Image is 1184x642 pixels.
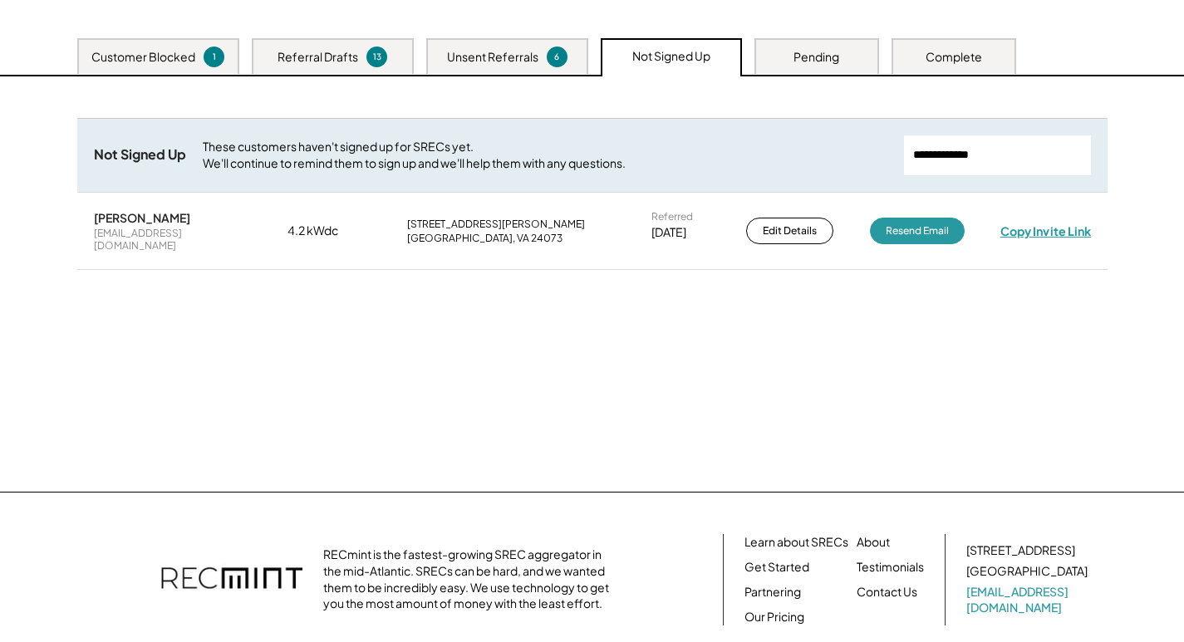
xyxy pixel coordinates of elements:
[966,584,1091,616] a: [EMAIL_ADDRESS][DOMAIN_NAME]
[651,210,693,223] div: Referred
[744,559,809,576] a: Get Started
[926,49,982,66] div: Complete
[870,218,965,244] button: Resend Email
[447,49,538,66] div: Unsent Referrals
[278,49,358,66] div: Referral Drafts
[857,559,924,576] a: Testimonials
[323,546,618,611] div: RECmint is the fastest-growing SREC aggregator in the mid-Atlantic. SRECs can be hard, and we wan...
[744,584,801,600] a: Partnering
[549,51,565,63] div: 6
[746,218,833,244] button: Edit Details
[203,139,887,171] div: These customers haven't signed up for SRECs yet. We'll continue to remind them to sign up and we'...
[91,49,195,66] div: Customer Blocked
[407,218,585,231] div: [STREET_ADDRESS][PERSON_NAME]
[857,584,917,600] a: Contact Us
[94,227,252,252] div: [EMAIL_ADDRESS][DOMAIN_NAME]
[651,224,686,241] div: [DATE]
[744,534,848,551] a: Learn about SRECs
[744,609,804,625] a: Our Pricing
[632,48,710,65] div: Not Signed Up
[206,51,222,63] div: 1
[966,542,1075,559] div: [STREET_ADDRESS]
[1000,223,1092,238] div: Copy Invite Link
[94,210,190,225] div: [PERSON_NAME]
[793,49,839,66] div: Pending
[407,232,563,245] div: [GEOGRAPHIC_DATA], VA 24073
[857,534,890,551] a: About
[94,146,186,164] div: Not Signed Up
[287,223,371,239] div: 4.2 kWdc
[966,563,1088,580] div: [GEOGRAPHIC_DATA]
[161,551,302,609] img: recmint-logotype%403x.png
[369,51,385,63] div: 13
